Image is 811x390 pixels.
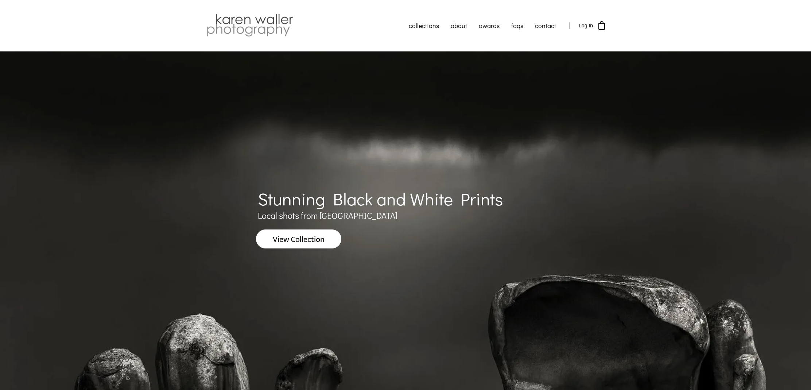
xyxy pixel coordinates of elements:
a: collections [403,16,445,35]
a: awards [473,16,505,35]
img: View Collection [256,229,341,248]
span: Log In [579,23,593,28]
span: Stunning Black and White Prints [258,187,503,210]
a: about [445,16,473,35]
a: contact [529,16,562,35]
a: faqs [505,16,529,35]
img: Karen Waller Photography [205,13,295,38]
span: Local shots from [GEOGRAPHIC_DATA] [258,210,397,221]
